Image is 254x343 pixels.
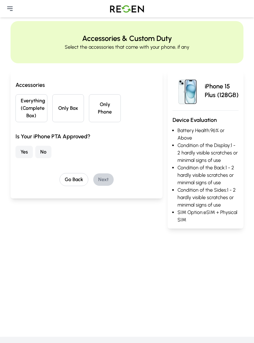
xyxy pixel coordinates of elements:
p: iPhone 15 Plus (128GB) [205,82,239,99]
h3: Is Your iPhone PTA Approved? [15,132,158,141]
h3: Accessories [15,81,158,89]
button: Only Box [52,94,84,122]
h3: Device Evaluation [173,116,239,124]
li: Condition of the Sides: 1 - 2 hardly visible scratches or minimal signs of use [177,186,239,209]
button: Next [93,173,114,186]
p: Select the accessories that come with your phone, if any [65,43,189,51]
button: No [35,146,51,158]
button: Yes [15,146,33,158]
img: iPhone 15 Plus [173,76,202,105]
button: Only Phone [89,94,121,122]
li: SIM Option: eSIM + Physical SIM [177,209,239,224]
li: Condition of the Display: 1 - 2 hardly visible scratches or minimal signs of use [177,142,239,164]
button: Everything (Complete Box) [15,94,47,122]
h2: Accessories & Custom Duty [82,33,172,43]
button: Go Back [59,173,88,186]
li: Battery Health: 96% or Above [177,127,239,142]
li: Condition of the Back: 1 - 2 hardly visible scratches or minimal signs of use [177,164,239,186]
